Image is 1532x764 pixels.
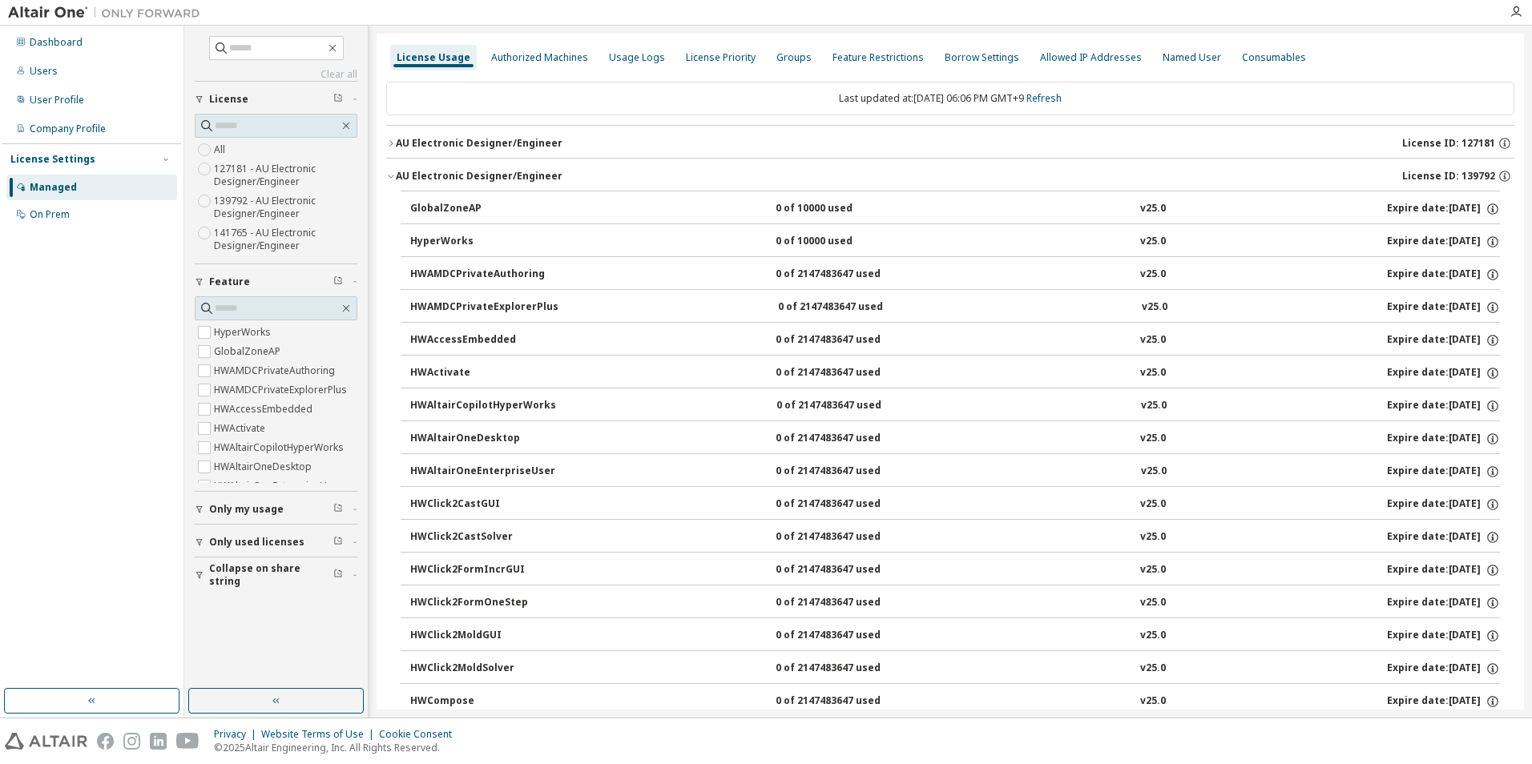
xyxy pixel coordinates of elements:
[333,93,343,106] span: Clear filter
[776,399,921,413] div: 0 of 2147483647 used
[410,267,554,282] div: HWAMDCPrivateAuthoring
[1387,464,1500,479] div: Expire date: [DATE]
[1242,51,1306,64] div: Consumables
[1140,202,1166,216] div: v25.0
[214,419,268,438] label: HWActivate
[776,432,920,446] div: 0 of 2147483647 used
[176,733,200,750] img: youtube.svg
[776,661,920,676] div: 0 of 2147483647 used
[1387,497,1500,512] div: Expire date: [DATE]
[1387,432,1500,446] div: Expire date: [DATE]
[410,202,554,216] div: GlobalZoneAP
[195,557,357,593] button: Collapse on share string
[410,399,556,413] div: HWAltairCopilotHyperWorks
[1140,432,1166,446] div: v25.0
[214,380,350,400] label: HWAMDCPrivateExplorerPlus
[214,476,345,496] label: HWAltairOneEnterpriseUser
[333,275,343,288] span: Clear filter
[776,497,920,512] div: 0 of 2147483647 used
[209,536,304,549] span: Only used licenses
[410,530,554,545] div: HWClick2CastSolver
[410,464,555,479] div: HWAltairOneEnterpriseUser
[195,68,357,81] a: Clear all
[410,300,558,315] div: HWAMDCPrivateExplorerPlus
[30,65,58,78] div: Users
[1387,399,1500,413] div: Expire date: [DATE]
[776,464,920,479] div: 0 of 2147483647 used
[410,432,554,446] div: HWAltairOneDesktop
[214,191,357,223] label: 139792 - AU Electronic Designer/Engineer
[209,275,250,288] span: Feature
[214,323,274,342] label: HyperWorks
[214,438,347,457] label: HWAltairCopilotHyperWorks
[776,629,920,643] div: 0 of 2147483647 used
[214,741,462,754] p: © 2025 Altair Engineering, Inc. All Rights Reserved.
[30,123,106,135] div: Company Profile
[195,492,357,527] button: Only my usage
[1387,530,1500,545] div: Expire date: [DATE]
[1141,464,1167,479] div: v25.0
[397,51,470,64] div: License Usage
[410,684,1500,719] button: HWCompose0 of 2147483647 usedv25.0Expire date:[DATE]
[333,536,343,549] span: Clear filter
[195,82,357,117] button: License
[209,503,284,516] span: Only my usage
[410,257,1500,292] button: HWAMDCPrivateAuthoring0 of 2147483647 usedv25.0Expire date:[DATE]
[214,140,228,159] label: All
[776,51,812,64] div: Groups
[686,51,756,64] div: License Priority
[1402,137,1495,150] span: License ID: 127181
[833,51,924,64] div: Feature Restrictions
[214,361,338,380] label: HWAMDCPrivateAuthoring
[410,651,1500,686] button: HWClick2MoldSolver0 of 2147483647 usedv25.0Expire date:[DATE]
[1140,563,1166,577] div: v25.0
[30,181,77,194] div: Managed
[123,733,140,750] img: instagram.svg
[333,569,343,581] span: Clear filter
[1387,333,1500,348] div: Expire date: [DATE]
[1140,366,1166,380] div: v25.0
[410,487,1500,522] button: HWClick2CastGUI0 of 2147483647 usedv25.0Expire date:[DATE]
[776,235,920,249] div: 0 of 10000 used
[410,563,554,577] div: HWClick2FormIncrGUI
[1402,170,1495,183] span: License ID: 139792
[195,264,357,300] button: Feature
[1140,267,1166,282] div: v25.0
[386,126,1514,161] button: AU Electronic Designer/EngineerLicense ID: 127181
[1140,333,1166,348] div: v25.0
[214,728,261,741] div: Privacy
[1387,596,1500,610] div: Expire date: [DATE]
[1387,300,1500,315] div: Expire date: [DATE]
[1140,235,1166,249] div: v25.0
[1140,694,1166,709] div: v25.0
[410,290,1500,325] button: HWAMDCPrivateExplorerPlus0 of 2147483647 usedv25.0Expire date:[DATE]
[410,618,1500,653] button: HWClick2MoldGUI0 of 2147483647 usedv25.0Expire date:[DATE]
[410,356,1500,391] button: HWActivate0 of 2147483647 usedv25.0Expire date:[DATE]
[1387,629,1500,643] div: Expire date: [DATE]
[410,520,1500,555] button: HWClick2CastSolver0 of 2147483647 usedv25.0Expire date:[DATE]
[195,525,357,560] button: Only used licenses
[410,661,554,676] div: HWClick2MoldSolver
[1140,629,1166,643] div: v25.0
[1163,51,1221,64] div: Named User
[776,530,920,545] div: 0 of 2147483647 used
[1141,399,1167,413] div: v25.0
[396,170,562,183] div: AU Electronic Designer/Engineer
[945,51,1019,64] div: Borrow Settings
[410,191,1500,227] button: GlobalZoneAP0 of 10000 usedv25.0Expire date:[DATE]
[1026,91,1062,105] a: Refresh
[776,202,920,216] div: 0 of 10000 used
[778,300,922,315] div: 0 of 2147483647 used
[410,454,1500,489] button: HWAltairOneEnterpriseUser0 of 2147483647 usedv25.0Expire date:[DATE]
[30,94,84,107] div: User Profile
[776,563,920,577] div: 0 of 2147483647 used
[396,137,562,150] div: AU Electronic Designer/Engineer
[386,82,1514,115] div: Last updated at: [DATE] 06:06 PM GMT+9
[8,5,208,21] img: Altair One
[609,51,665,64] div: Usage Logs
[776,333,920,348] div: 0 of 2147483647 used
[1387,202,1500,216] div: Expire date: [DATE]
[10,153,95,166] div: License Settings
[261,728,379,741] div: Website Terms of Use
[214,223,357,255] label: 141765 - AU Electronic Designer/Engineer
